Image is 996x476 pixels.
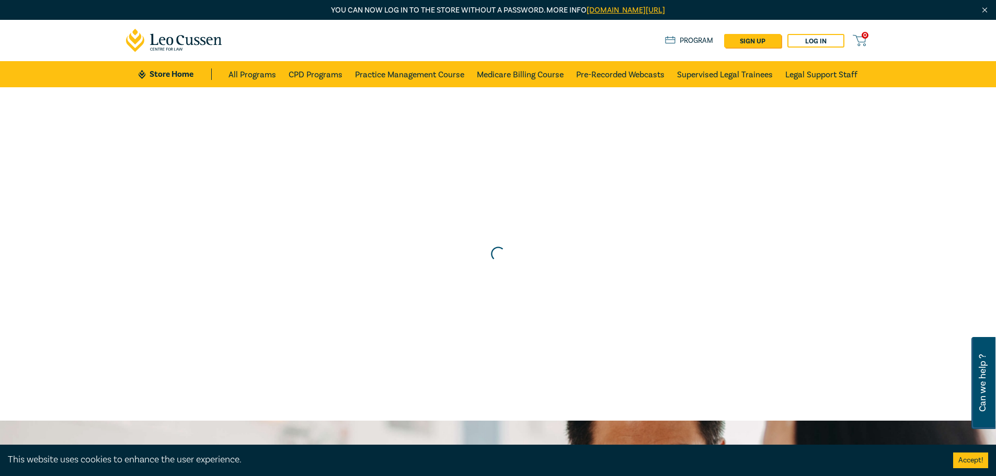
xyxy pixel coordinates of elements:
[978,343,988,423] span: Can we help ?
[587,5,665,15] a: [DOMAIN_NAME][URL]
[576,61,665,87] a: Pre-Recorded Webcasts
[677,61,773,87] a: Supervised Legal Trainees
[724,34,781,48] a: sign up
[139,68,211,80] a: Store Home
[785,61,857,87] a: Legal Support Staff
[289,61,342,87] a: CPD Programs
[862,32,868,39] span: 0
[228,61,276,87] a: All Programs
[8,453,937,467] div: This website uses cookies to enhance the user experience.
[980,6,989,15] img: Close
[355,61,464,87] a: Practice Management Course
[665,35,714,47] a: Program
[787,34,844,48] a: Log in
[126,5,871,16] p: You can now log in to the store without a password. More info
[477,61,564,87] a: Medicare Billing Course
[953,452,988,468] button: Accept cookies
